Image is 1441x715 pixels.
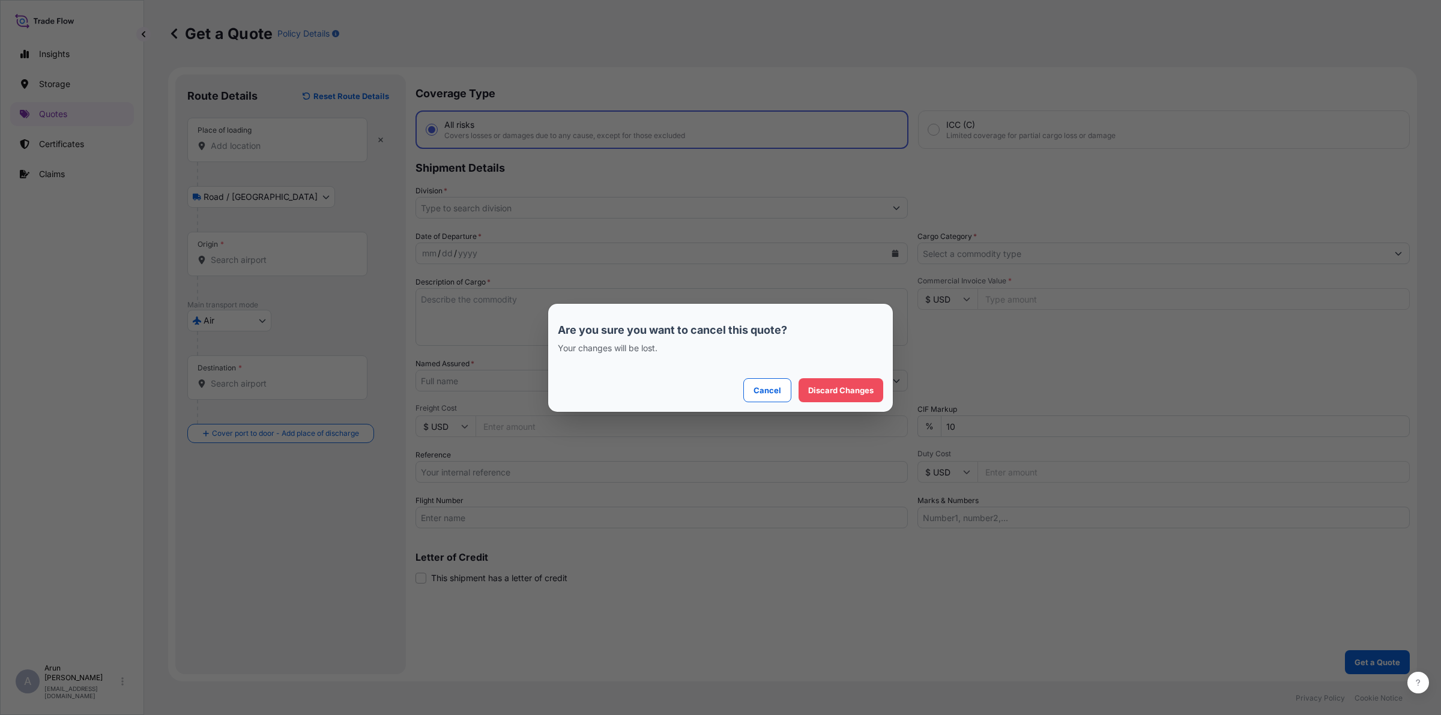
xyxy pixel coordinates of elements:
[799,378,883,402] button: Discard Changes
[754,384,781,396] p: Cancel
[743,378,791,402] button: Cancel
[558,342,883,354] p: Your changes will be lost.
[808,384,874,396] p: Discard Changes
[558,323,883,337] p: Are you sure you want to cancel this quote?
